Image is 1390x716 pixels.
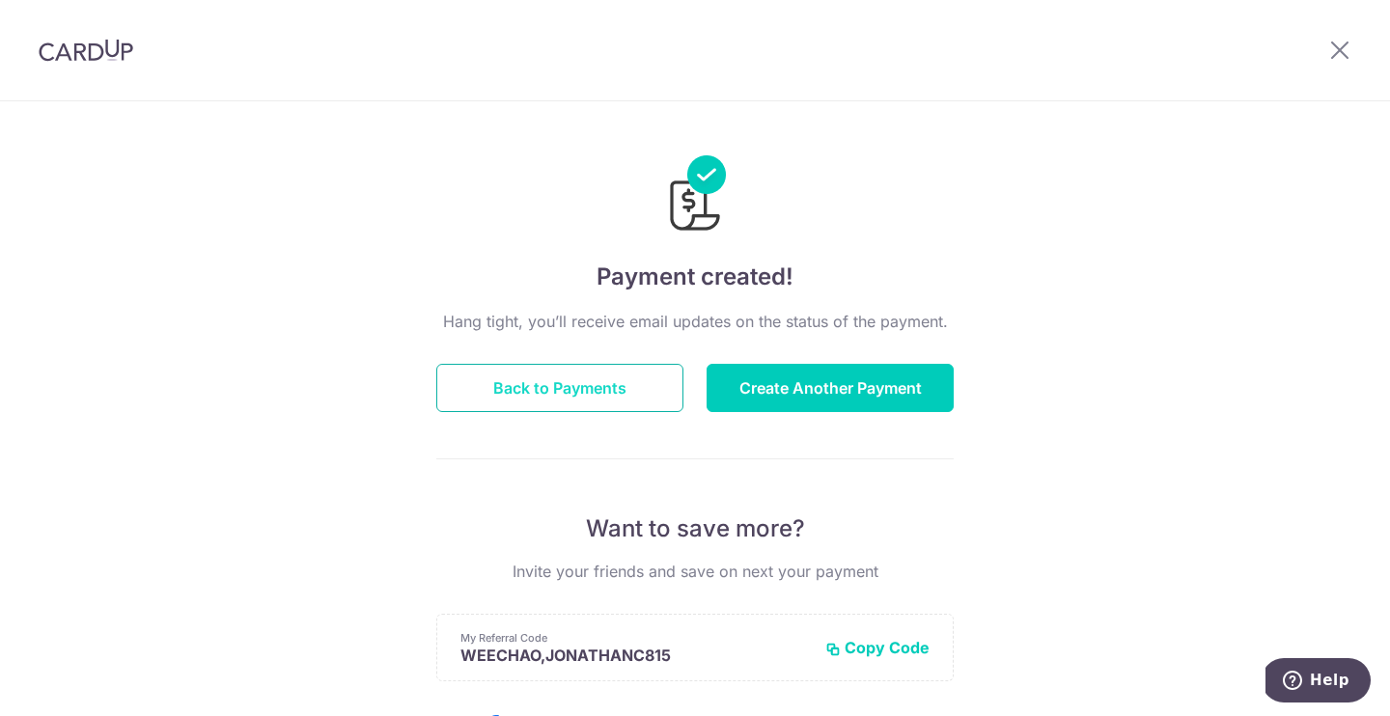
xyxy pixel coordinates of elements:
p: My Referral Code [460,630,810,646]
p: Invite your friends and save on next your payment [436,560,954,583]
button: Copy Code [825,638,930,657]
iframe: Opens a widget where you can find more information [1265,658,1371,706]
p: Hang tight, you’ll receive email updates on the status of the payment. [436,310,954,333]
img: CardUp [39,39,133,62]
h4: Payment created! [436,260,954,294]
p: WEECHAO,JONATHANC815 [460,646,810,665]
button: Create Another Payment [707,364,954,412]
p: Want to save more? [436,513,954,544]
button: Back to Payments [436,364,683,412]
img: Payments [664,155,726,236]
